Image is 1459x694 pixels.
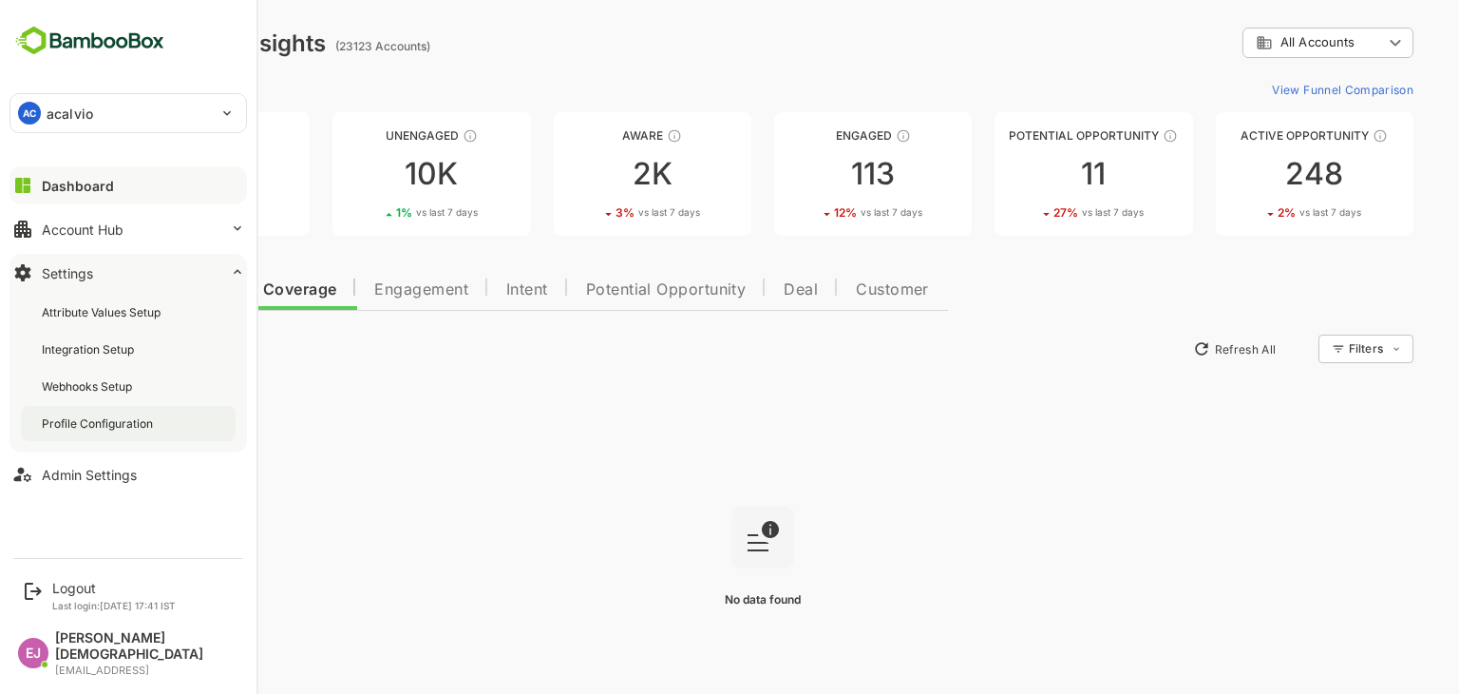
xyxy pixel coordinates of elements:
div: These accounts have just entered the buying cycle and need further nurturing [600,128,616,144]
div: 12 % [767,205,856,220]
span: Customer [789,282,862,298]
a: Potential OpportunityThese accounts are MQAs and can be passed on to Inside Sales1127%vs last 7 days [928,112,1126,236]
p: Last login: [DATE] 17:41 IST [52,600,176,611]
div: These accounts have open opportunities which might be at any of the Sales Stages [1306,128,1321,144]
div: [PERSON_NAME][DEMOGRAPHIC_DATA] [55,630,237,663]
span: vs last 7 days [350,205,411,220]
div: Unengaged [266,128,464,143]
div: Dashboard Insights [46,29,259,57]
div: Dashboard [42,178,114,194]
div: 10K [266,159,464,189]
img: BambooboxFullLogoMark.5f36c76dfaba33ec1ec1367b70bb1252.svg [9,23,170,59]
div: 2 % [1211,205,1295,220]
span: Intent [440,282,482,298]
ag: (23123 Accounts) [269,39,369,53]
a: AwareThese accounts have just entered the buying cycle and need further nurturing2K3%vs last 7 days [487,112,685,236]
div: Unreached [46,128,243,143]
div: These accounts have not been engaged with for a defined time period [175,128,190,144]
div: 1 % [330,205,411,220]
p: acalvio [47,104,93,124]
div: 113 [708,159,905,189]
button: New Insights [46,332,184,366]
div: All Accounts [1176,25,1347,62]
div: Admin Settings [42,467,137,483]
div: 11K [46,159,243,189]
div: Aware [487,128,685,143]
div: AC [18,102,41,125]
div: ACacalvio [10,94,246,132]
div: 0 % [107,205,192,220]
a: Active OpportunityThese accounts have open opportunities which might be at any of the Sales Stage... [1149,112,1347,236]
div: [EMAIL_ADDRESS] [55,665,237,677]
div: 11 [928,159,1126,189]
div: Active Opportunity [1149,128,1347,143]
span: Engagement [308,282,402,298]
div: Filters [1280,332,1347,366]
a: UnengagedThese accounts have not shown enough engagement and need nurturing10K1%vs last 7 days [266,112,464,236]
span: vs last 7 days [1015,205,1077,220]
button: Refresh All [1118,334,1218,364]
div: Webhooks Setup [42,378,136,395]
a: EngagedThese accounts are warm, further nurturing would qualify them to MQAs11312%vs last 7 days [708,112,905,236]
span: All Accounts [1214,35,1288,49]
button: Account Hub [9,210,247,248]
span: vs last 7 days [1233,205,1295,220]
div: Filters [1282,341,1317,356]
div: Potential Opportunity [928,128,1126,143]
span: vs last 7 days [794,205,856,220]
div: These accounts have not shown enough engagement and need nurturing [396,128,411,144]
button: Settings [9,254,247,292]
div: EJ [18,638,48,668]
div: Logout [52,580,176,596]
div: 27 % [987,205,1077,220]
span: No data found [658,592,734,607]
div: Attribute Values Setup [42,304,164,320]
div: Settings [42,265,93,281]
button: Admin Settings [9,455,247,493]
div: Integration Setup [42,341,138,357]
div: All Accounts [1189,34,1317,51]
div: These accounts are warm, further nurturing would qualify them to MQAs [829,128,844,144]
div: These accounts are MQAs and can be passed on to Inside Sales [1096,128,1111,144]
div: 3 % [549,205,634,220]
a: UnreachedThese accounts have not been engaged with for a defined time period11K0%vs last 7 days [46,112,243,236]
span: Data Quality and Coverage [65,282,270,298]
div: 2K [487,159,685,189]
div: Profile Configuration [42,415,157,432]
span: vs last 7 days [572,205,634,220]
div: Account Hub [42,222,123,238]
button: Dashboard [9,166,247,204]
span: Potential Opportunity [520,282,680,298]
span: Deal [717,282,751,298]
div: 248 [1149,159,1347,189]
span: vs last 7 days [130,205,192,220]
button: View Funnel Comparison [1198,74,1347,105]
div: Engaged [708,128,905,143]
